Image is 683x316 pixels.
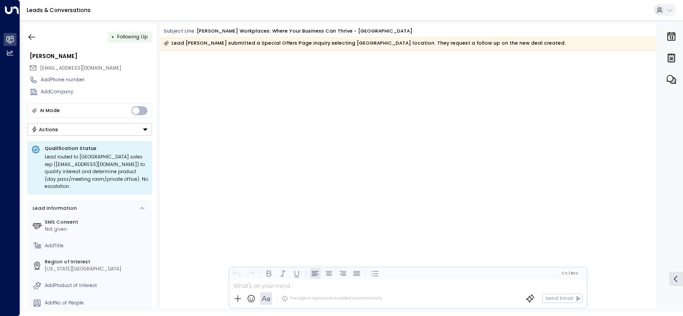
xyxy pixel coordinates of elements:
div: Lead Information [30,205,77,212]
div: Button group with a nested menu [27,123,152,136]
span: Cc Bcc [561,271,578,275]
button: Redo [245,268,256,279]
label: SMS Consent [45,219,149,226]
a: Leads & Conversations [27,6,91,14]
div: [US_STATE][GEOGRAPHIC_DATA] [45,266,149,273]
span: Subject Line: [164,28,196,34]
div: AddPhone number [41,76,152,83]
div: The agent signature is added automatically [282,295,383,302]
button: Undo [231,268,242,279]
div: AddCompany [41,88,152,96]
div: AI Mode [40,106,60,115]
div: • [111,31,114,43]
span: Following Up [117,33,148,40]
div: Not given [45,226,149,233]
div: Lead routed to [GEOGRAPHIC_DATA] sales rep ([EMAIL_ADDRESS][DOMAIN_NAME]) to qualify interest and... [45,154,148,191]
p: Qualification Status [45,145,148,152]
div: AddTitle [45,242,149,249]
div: AddProduct of Interest [45,282,149,289]
span: [EMAIL_ADDRESS][DOMAIN_NAME] [40,65,121,71]
div: [PERSON_NAME] Workplaces: Where Your Business Can Thrive - [GEOGRAPHIC_DATA] [197,28,413,35]
div: Lead [PERSON_NAME] submitted a Special Offers Page inquiry selecting [GEOGRAPHIC_DATA] location. ... [164,39,566,48]
div: AddNo. of People [45,299,149,307]
button: Actions [27,123,152,136]
span: | [568,271,569,275]
div: Actions [31,126,59,133]
label: Region of Interest [45,258,149,266]
button: Cc|Bcc [559,270,581,276]
div: [PERSON_NAME] [30,52,152,60]
span: business@proyectador.com [40,65,121,72]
